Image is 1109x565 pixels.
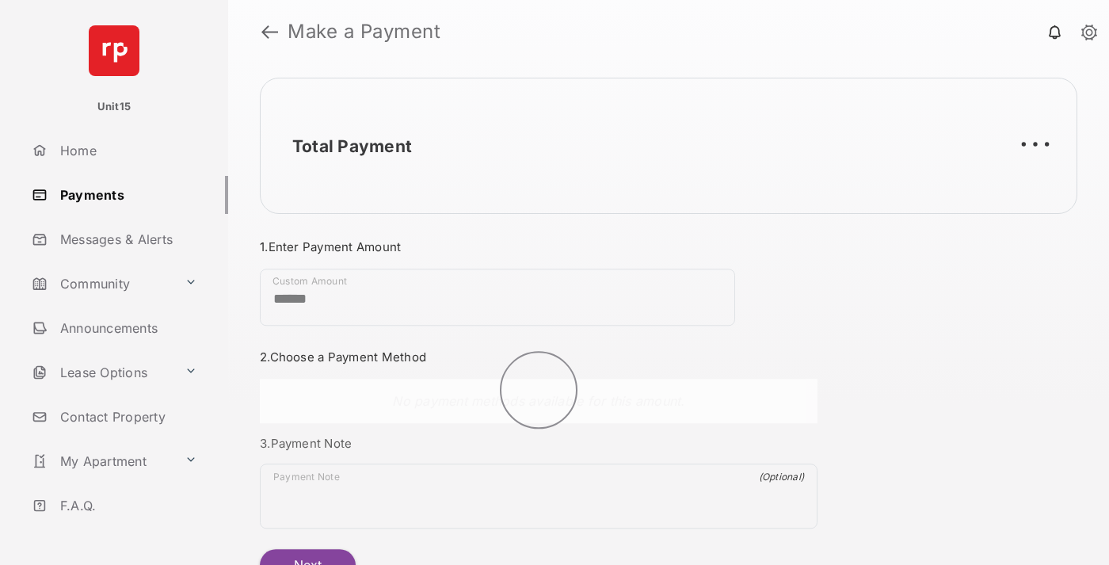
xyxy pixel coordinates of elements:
a: Home [25,132,228,170]
a: My Apartment [25,442,178,480]
p: Unit15 [97,99,131,115]
a: Announcements [25,309,228,347]
h3: 1. Enter Payment Amount [260,239,817,254]
h2: Total Payment [292,136,412,156]
a: Lease Options [25,353,178,391]
h3: 3. Payment Note [260,436,817,451]
a: Messages & Alerts [25,220,228,258]
a: Contact Property [25,398,228,436]
h3: 2. Choose a Payment Method [260,349,817,365]
strong: Make a Payment [288,22,440,41]
a: Community [25,265,178,303]
img: svg+xml;base64,PHN2ZyB4bWxucz0iaHR0cDovL3d3dy53My5vcmcvMjAwMC9zdmciIHdpZHRoPSI2NCIgaGVpZ2h0PSI2NC... [89,25,139,76]
a: Payments [25,176,228,214]
a: F.A.Q. [25,487,228,525]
